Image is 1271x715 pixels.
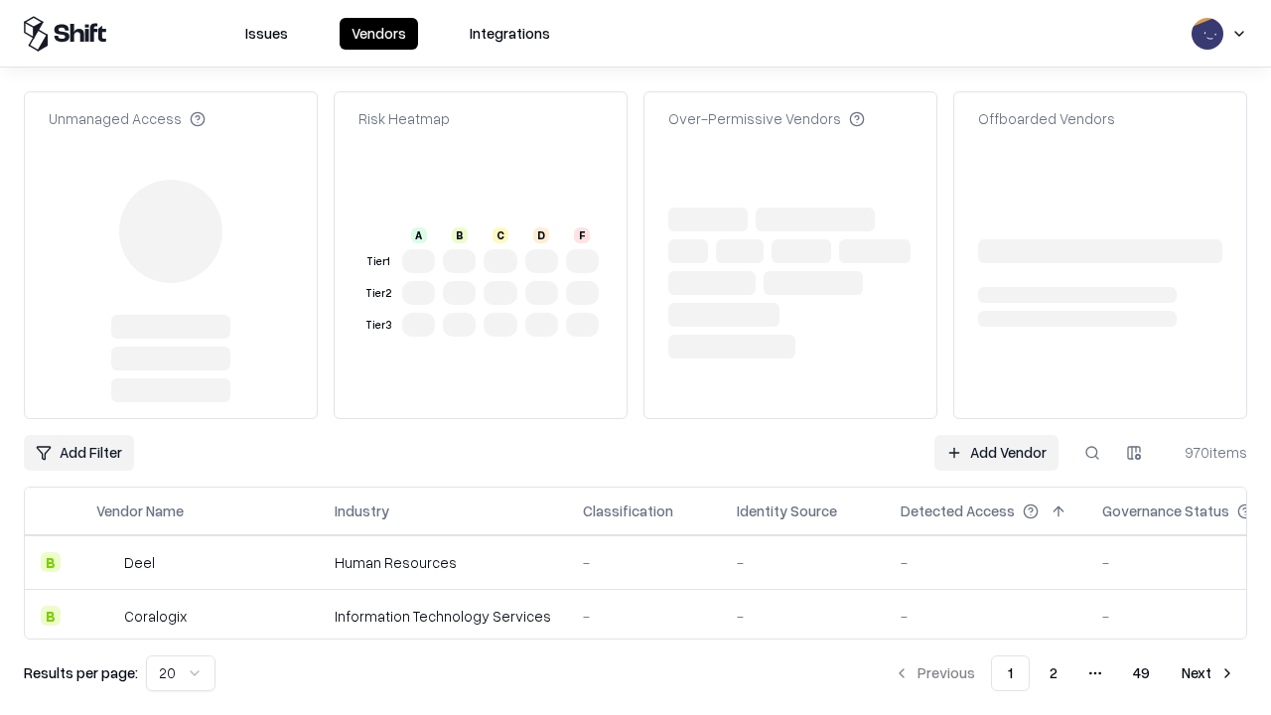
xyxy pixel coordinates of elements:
div: B [452,227,468,243]
div: Classification [583,500,673,521]
button: Next [1170,655,1247,691]
div: Governance Status [1102,500,1229,521]
a: Add Vendor [934,435,1059,471]
div: - [583,552,705,573]
img: Deel [96,552,116,572]
div: - [901,552,1070,573]
div: Detected Access [901,500,1015,521]
div: - [737,606,869,627]
div: D [533,227,549,243]
div: - [901,606,1070,627]
div: Information Technology Services [335,606,551,627]
div: Tier 1 [362,253,394,270]
button: 49 [1117,655,1166,691]
div: C [493,227,508,243]
button: 2 [1034,655,1073,691]
div: Tier 3 [362,317,394,334]
div: B [41,552,61,572]
button: Add Filter [24,435,134,471]
div: Offboarded Vendors [978,108,1115,129]
div: Unmanaged Access [49,108,206,129]
div: Risk Heatmap [358,108,450,129]
button: Vendors [340,18,418,50]
button: Integrations [458,18,562,50]
p: Results per page: [24,662,138,683]
button: Issues [233,18,300,50]
button: 1 [991,655,1030,691]
div: B [41,606,61,626]
div: Deel [124,552,155,573]
div: F [574,227,590,243]
div: Tier 2 [362,285,394,302]
img: Coralogix [96,606,116,626]
div: - [737,552,869,573]
div: Human Resources [335,552,551,573]
div: A [411,227,427,243]
div: Vendor Name [96,500,184,521]
div: Industry [335,500,389,521]
nav: pagination [882,655,1247,691]
div: Over-Permissive Vendors [668,108,865,129]
div: 970 items [1168,442,1247,463]
div: Coralogix [124,606,187,627]
div: Identity Source [737,500,837,521]
div: - [583,606,705,627]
